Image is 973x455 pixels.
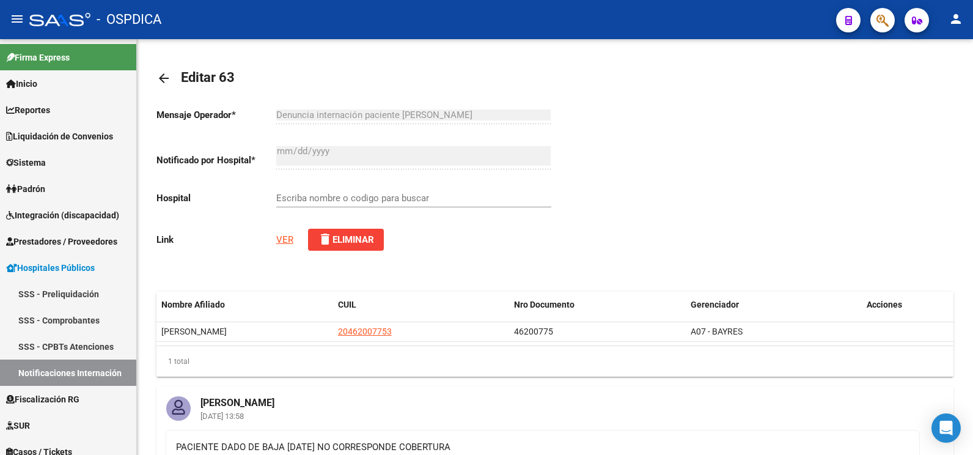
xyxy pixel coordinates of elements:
[931,413,961,443] div: Open Intercom Messenger
[161,327,227,336] span: YEBER LAUTARO JAVIER
[156,108,276,122] p: Mensaje Operador
[691,327,743,336] span: A07 - BAYRES
[691,300,739,309] span: Gerenciador
[862,292,953,318] datatable-header-cell: Acciones
[867,300,902,309] span: Acciones
[6,130,113,143] span: Liquidación de Convenios
[6,393,79,406] span: Fiscalización RG
[161,300,225,309] span: Nombre Afiliado
[156,191,276,205] p: Hospital
[276,234,293,245] a: VER
[6,182,45,196] span: Padrón
[308,229,384,251] button: Eliminar
[6,209,119,222] span: Integración (discapacidad)
[10,12,24,26] mat-icon: menu
[338,300,356,309] span: CUIL
[6,77,37,91] span: Inicio
[97,6,161,33] span: - OSPDICA
[191,387,284,410] mat-card-title: [PERSON_NAME]
[6,235,117,248] span: Prestadores / Proveedores
[176,440,909,454] div: PACIENTE DADO DE BAJA [DATE] NO CORRESPONDE COBERTURA
[333,292,510,318] datatable-header-cell: CUIL
[191,412,284,420] mat-card-subtitle: [DATE] 13:58
[6,419,30,432] span: SUR
[6,261,95,275] span: Hospitales Públicos
[6,51,70,64] span: Firma Express
[181,70,235,85] span: Editar 63
[156,292,333,318] datatable-header-cell: Nombre Afiliado
[514,327,553,336] span: 46200775
[338,327,392,336] span: 20462007753
[156,233,276,246] p: Link
[6,103,50,117] span: Reportes
[156,154,276,167] p: Notificado por Hospital
[318,234,374,245] span: Eliminar
[318,232,332,246] mat-icon: delete
[156,346,953,377] div: 1 total
[6,156,46,169] span: Sistema
[686,292,862,318] datatable-header-cell: Gerenciador
[949,12,963,26] mat-icon: person
[509,292,686,318] datatable-header-cell: Nro Documento
[156,71,171,86] mat-icon: arrow_back
[514,300,575,309] span: Nro Documento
